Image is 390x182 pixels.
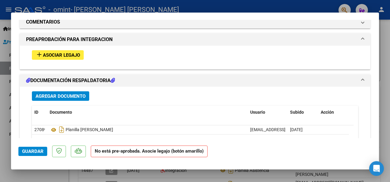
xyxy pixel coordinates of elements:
[250,110,265,115] span: Usuario
[50,110,72,115] span: Documento
[20,74,370,87] mat-expansion-panel-header: DOCUMENTACIÓN RESPALDATORIA
[91,146,208,157] strong: No está pre-aprobada. Asocie legajo (botón amarillo)
[50,127,113,132] span: Planilla [PERSON_NAME]
[20,46,370,69] div: PREAPROBACIÓN PARA INTEGRACION
[250,127,354,132] span: [EMAIL_ADDRESS][DOMAIN_NAME] - [PERSON_NAME]
[32,91,89,101] button: Agregar Documento
[22,149,44,154] span: Guardar
[32,106,47,119] datatable-header-cell: ID
[321,110,334,115] span: Acción
[369,161,384,176] div: Open Intercom Messenger
[290,110,304,115] span: Subido
[58,125,66,135] i: Descargar documento
[34,110,38,115] span: ID
[32,50,84,60] button: Asociar Legajo
[18,147,47,156] button: Guardar
[43,52,80,58] span: Asociar Legajo
[20,33,370,46] mat-expansion-panel-header: PREAPROBACIÓN PARA INTEGRACION
[248,106,288,119] datatable-header-cell: Usuario
[47,106,248,119] datatable-header-cell: Documento
[288,106,318,119] datatable-header-cell: Subido
[36,93,86,99] span: Agregar Documento
[26,77,115,84] h1: DOCUMENTACIÓN RESPALDATORIA
[20,16,370,28] mat-expansion-panel-header: COMENTARIOS
[318,106,349,119] datatable-header-cell: Acción
[36,51,43,58] mat-icon: add
[290,127,303,132] span: [DATE]
[26,18,60,26] h1: COMENTARIOS
[26,36,113,43] h1: PREAPROBACIÓN PARA INTEGRACION
[34,127,47,132] span: 27089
